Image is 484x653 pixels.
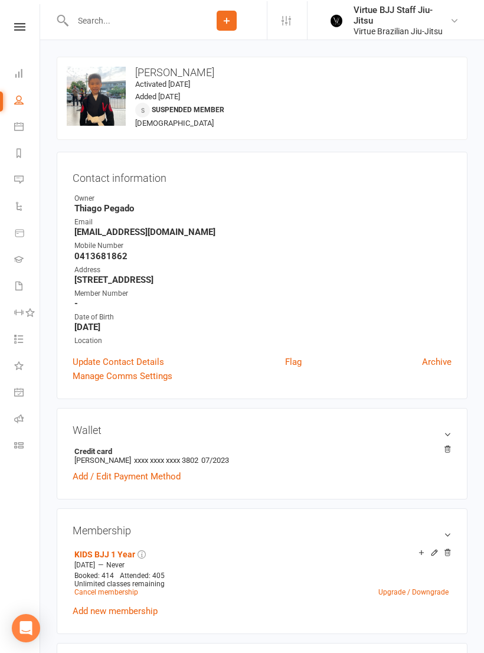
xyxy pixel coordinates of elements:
[120,570,165,579] span: Attended: 405
[12,613,40,641] div: Open Intercom Messenger
[74,202,452,213] strong: Thiago Pegado
[135,117,214,126] span: [DEMOGRAPHIC_DATA]
[74,216,452,227] div: Email
[201,455,229,463] span: 07/2023
[135,79,190,87] time: Activated [DATE]
[73,523,452,536] h3: Membership
[14,379,41,406] a: General attendance kiosk mode
[74,273,452,284] strong: [STREET_ADDRESS]
[74,587,138,595] a: Cancel membership
[73,368,172,382] a: Manage Comms Settings
[73,166,452,183] h3: Contact information
[74,297,452,308] strong: -
[14,352,41,379] a: What's New
[69,11,187,28] input: Search...
[14,87,41,113] a: People
[73,605,158,615] a: Add new membership
[74,287,452,298] div: Member Number
[285,354,302,368] a: Flag
[74,548,135,558] a: KIDS BJJ 1 Year
[354,25,450,35] div: Virtue Brazilian Jiu-Jitsu
[152,105,224,113] span: Suspended member
[74,239,452,250] div: Mobile Number
[73,468,181,482] a: Add / Edit Payment Method
[73,423,452,435] h3: Wallet
[73,354,164,368] a: Update Contact Details
[74,579,165,587] span: Unlimited classes remaining
[71,559,452,569] div: —
[134,455,198,463] span: xxxx xxxx xxxx 3802
[14,60,41,87] a: Dashboard
[422,354,452,368] a: Archive
[324,8,348,31] img: thumb_image1665449447.png
[14,113,41,140] a: Calendar
[74,250,452,260] strong: 0413681862
[74,192,452,203] div: Owner
[74,560,95,568] span: [DATE]
[74,321,452,331] strong: [DATE]
[74,446,446,455] strong: Credit card
[74,311,452,322] div: Date of Birth
[378,587,449,595] a: Upgrade / Downgrade
[74,334,452,345] div: Location
[14,406,41,432] a: Roll call kiosk mode
[74,263,452,275] div: Address
[74,226,452,236] strong: [EMAIL_ADDRESS][DOMAIN_NAME]
[73,444,452,465] li: [PERSON_NAME]
[74,570,114,579] span: Booked: 414
[14,220,41,246] a: Product Sales
[67,66,457,77] h3: [PERSON_NAME]
[14,140,41,166] a: Reports
[14,432,41,459] a: Class kiosk mode
[106,560,125,568] span: Never
[354,4,450,25] div: Virtue BJJ Staff Jiu-Jitsu
[135,91,180,100] time: Added [DATE]
[67,66,126,125] img: image1652943414.png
